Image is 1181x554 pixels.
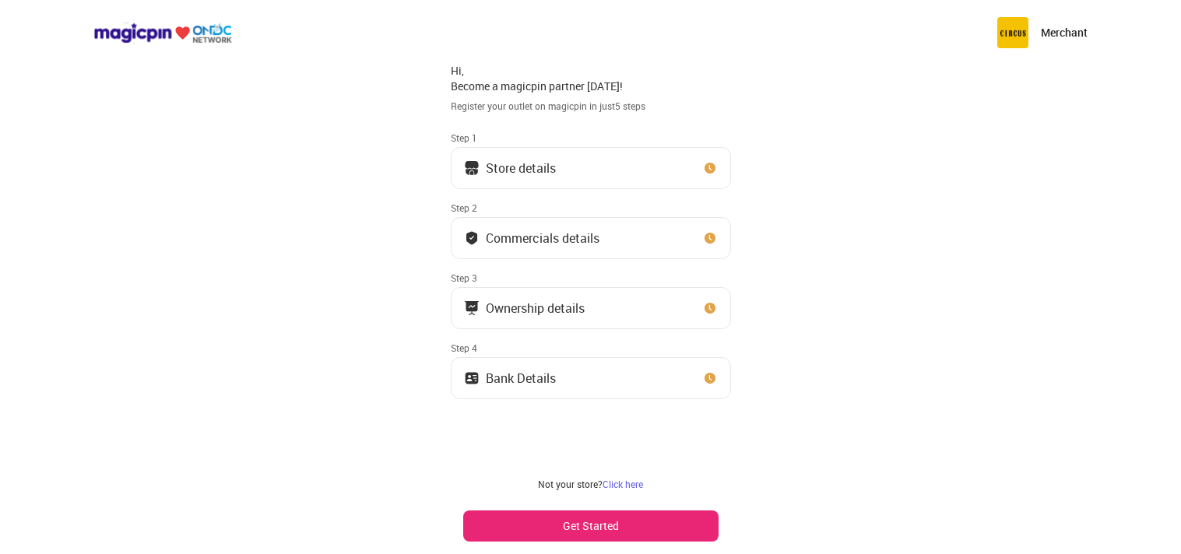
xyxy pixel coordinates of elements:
[997,17,1028,48] img: circus.b677b59b.png
[702,370,718,386] img: clock_icon_new.67dbf243.svg
[451,342,731,354] div: Step 4
[1041,25,1088,40] p: Merchant
[451,272,731,284] div: Step 3
[702,230,718,246] img: clock_icon_new.67dbf243.svg
[603,478,643,490] a: Click here
[464,230,480,246] img: bank_details_tick.fdc3558c.svg
[464,160,480,176] img: storeIcon.9b1f7264.svg
[93,23,232,44] img: ondc-logo-new-small.8a59708e.svg
[463,510,719,542] button: Get Started
[451,287,731,329] button: Ownership details
[451,63,731,93] div: Hi, Become a magicpin partner [DATE]!
[451,202,731,214] div: Step 2
[486,374,556,382] div: Bank Details
[451,357,731,399] button: Bank Details
[486,164,556,172] div: Store details
[464,300,480,316] img: commercials_icon.983f7837.svg
[702,160,718,176] img: clock_icon_new.67dbf243.svg
[451,100,731,113] div: Register your outlet on magicpin in just 5 steps
[486,304,585,312] div: Ownership details
[702,300,718,316] img: clock_icon_new.67dbf243.svg
[451,131,731,144] div: Step 1
[451,217,731,259] button: Commercials details
[486,234,599,242] div: Commercials details
[538,478,603,490] span: Not your store?
[451,147,731,189] button: Store details
[464,370,480,386] img: ownership_icon.37569ceb.svg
